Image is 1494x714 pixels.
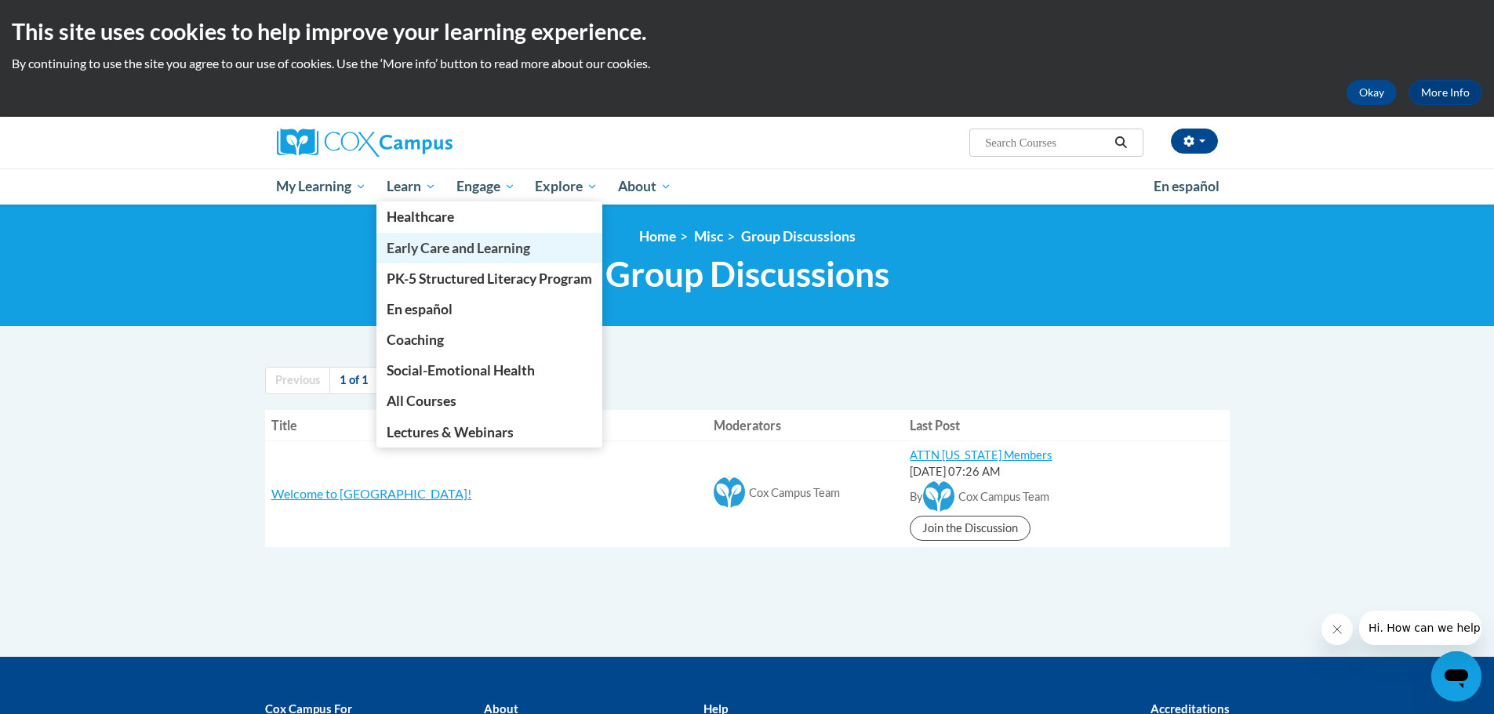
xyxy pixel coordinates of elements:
span: Hi. How can we help? [9,11,127,24]
span: About [618,177,671,196]
img: Cox Campus Team [923,480,954,512]
span: Moderators [714,418,781,433]
a: En español [1143,170,1230,203]
span: Explore [535,177,598,196]
span: Group Discussions [605,253,889,295]
a: 1 of 1 [329,367,379,394]
a: More Info [1409,80,1482,105]
span: Engage [456,177,515,196]
nav: Page navigation col-md-12 [265,367,1230,394]
a: En español [376,294,602,324]
div: [DATE] 07:26 AM [910,464,1223,480]
a: Group Discussions [741,228,856,245]
input: Search Courses [983,133,1109,152]
img: Cox Campus Team [714,477,745,508]
a: Early Care and Learning [376,233,602,263]
a: Previous [265,367,330,394]
a: Cox Campus [277,129,575,157]
span: Social-Emotional Health [387,362,535,379]
div: Main menu [253,169,1241,205]
span: Early Care and Learning [387,240,530,256]
a: Join the Discussion [910,516,1031,541]
button: Search [1109,133,1132,152]
span: En español [387,301,453,317]
a: Home [639,228,676,245]
a: PK-5 Structured Literacy Program [376,263,602,294]
span: By [910,490,923,503]
h2: This site uses cookies to help improve your learning experience. [12,16,1482,47]
span: All Courses [387,393,456,409]
img: Cox Campus [277,129,453,157]
a: About [608,169,682,205]
span: PK-5 Structured Literacy Program [387,270,592,287]
p: By continuing to use the site you agree to our use of cookies. Use the ‘More info’ button to read... [12,55,1482,72]
a: Coaching [376,324,602,355]
span: En español [1154,178,1220,194]
span: Learn [387,177,436,196]
span: Coaching [387,332,444,348]
iframe: Close message [1321,614,1353,645]
a: Explore [525,169,608,205]
a: All Courses [376,386,602,416]
a: Learn [376,169,446,205]
span: Title [271,418,297,433]
a: Healthcare [376,201,602,232]
span: Lectures & Webinars [387,424,514,440]
span: Cox Campus Team [749,486,840,499]
iframe: Message from company [1359,611,1481,645]
iframe: Button to launch messaging window [1431,651,1481,701]
span: Misc [694,228,723,245]
span: My Learning [276,177,366,196]
span: Healthcare [387,208,454,225]
a: My Learning [267,169,377,205]
button: Account Settings [1171,129,1218,154]
a: Engage [446,169,525,205]
a: Lectures & Webinars [376,417,602,448]
a: Welcome to [GEOGRAPHIC_DATA]! [271,486,472,501]
a: Social-Emotional Health [376,355,602,386]
span: Cox Campus Team [958,490,1049,503]
span: Last Post [910,418,960,433]
a: ATTN [US_STATE] Members [910,448,1052,462]
button: Okay [1347,80,1397,105]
